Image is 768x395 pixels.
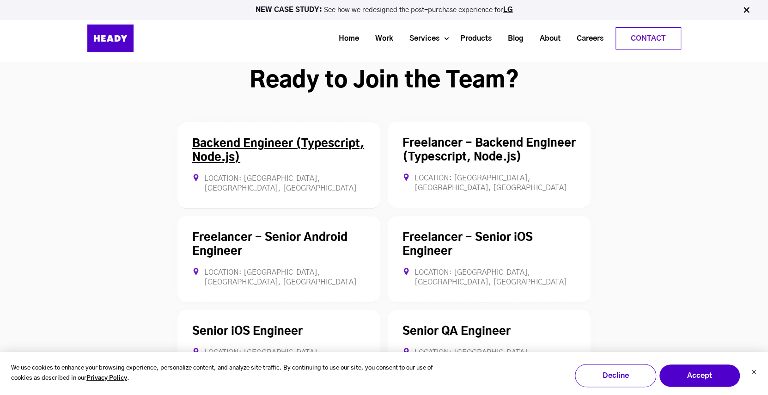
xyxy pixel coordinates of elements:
a: Services [398,30,444,47]
button: Dismiss cookie banner [751,368,756,378]
img: Heady_Logo_Web-01 (1) [87,25,134,52]
p: We use cookies to enhance your browsing experience, personalize content, and analyze site traffic... [11,363,450,384]
a: Backend Engineer (Typescript, Node.js) [192,138,364,163]
a: LG [503,6,513,13]
button: Accept [659,364,740,387]
div: Location: [GEOGRAPHIC_DATA], [GEOGRAPHIC_DATA], [GEOGRAPHIC_DATA] [192,348,366,367]
a: Privacy Policy [86,373,127,384]
a: Freelancer - Senior iOS Engineer [402,232,533,257]
div: Location: [GEOGRAPHIC_DATA], [GEOGRAPHIC_DATA], [GEOGRAPHIC_DATA] [402,348,576,367]
strong: NEW CASE STUDY: [256,6,324,13]
a: Blog [496,30,528,47]
a: Senior iOS Engineer [192,326,303,337]
strong: Ready to Join the Team? [250,70,519,92]
a: Freelancer - Senior Android Engineer [192,232,347,257]
p: See how we redesigned the post-purchase experience for [4,6,764,13]
div: Location: [GEOGRAPHIC_DATA], [GEOGRAPHIC_DATA], [GEOGRAPHIC_DATA] [192,174,366,193]
a: Freelancer - Backend Engineer (Typescript, Node.js) [402,138,576,163]
div: Navigation Menu [157,27,681,49]
img: Close Bar [742,6,751,15]
a: About [528,30,565,47]
a: Senior QA Engineer [402,326,511,337]
a: Contact [616,28,681,49]
a: Home [327,30,364,47]
div: Location: [GEOGRAPHIC_DATA], [GEOGRAPHIC_DATA], [GEOGRAPHIC_DATA] [402,173,576,193]
a: Careers [565,30,608,47]
div: Location: [GEOGRAPHIC_DATA], [GEOGRAPHIC_DATA], [GEOGRAPHIC_DATA] [402,268,576,287]
a: Products [449,30,496,47]
button: Decline [575,364,656,387]
a: Work [364,30,398,47]
div: Location: [GEOGRAPHIC_DATA], [GEOGRAPHIC_DATA], [GEOGRAPHIC_DATA] [192,268,366,287]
